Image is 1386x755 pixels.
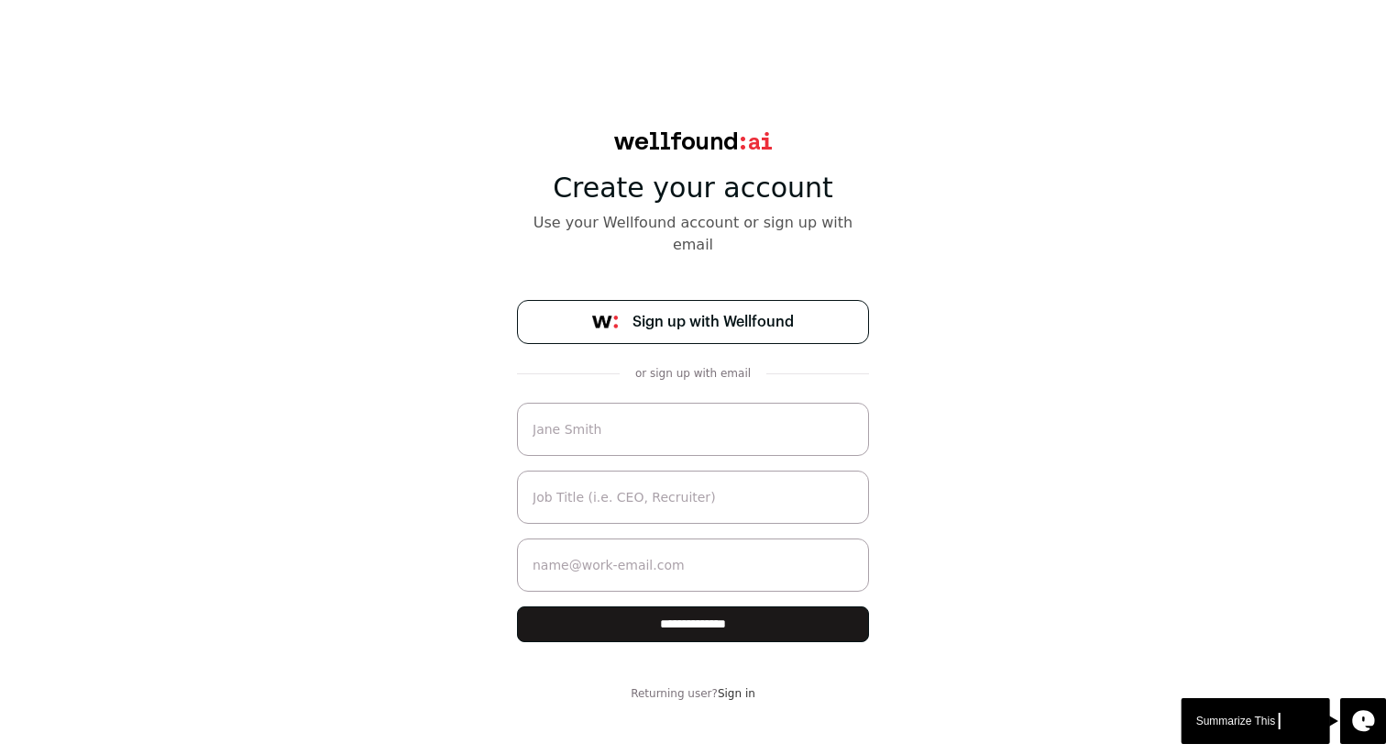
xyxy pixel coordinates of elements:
[517,538,869,592] input: name@work-email.com
[517,172,869,205] div: Create your account
[718,687,755,700] a: Sign in
[614,132,772,150] img: wellfound:ai
[592,316,618,328] img: wellfound-symbol-flush-black-fb3c872781a75f747ccb3a119075da62bfe97bd399995f84a933054e44a575c4.png
[517,300,869,344] a: Sign up with Wellfound
[517,403,869,456] input: Jane Smith
[517,471,869,524] input: Job Title (i.e. CEO, Recruiter)
[517,686,869,701] div: Returning user?
[517,212,869,256] div: Use your Wellfound account or sign up with email
[634,366,752,381] div: or sign up with email
[632,311,794,333] span: Sign up with Wellfound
